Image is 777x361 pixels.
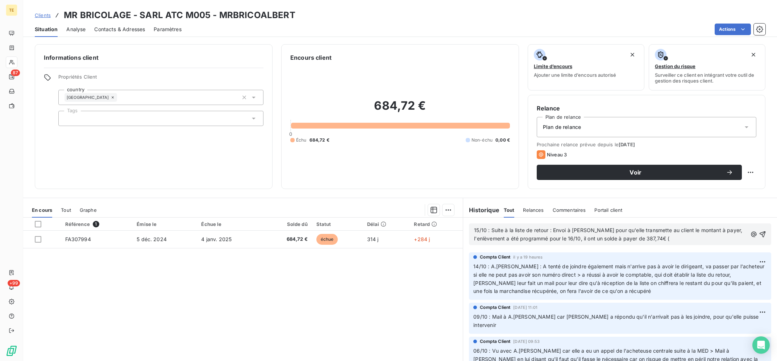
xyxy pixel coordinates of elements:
[35,26,58,33] span: Situation
[201,236,232,242] span: 4 janv. 2025
[545,169,726,175] span: Voir
[154,26,182,33] span: Paramètres
[316,221,358,227] div: Statut
[137,221,192,227] div: Émise le
[65,115,70,122] input: Ajouter une valeur
[537,165,742,180] button: Voir
[414,236,430,242] span: +284 j
[513,305,537,310] span: [DATE] 11:01
[6,345,17,357] img: Logo LeanPay
[537,104,756,113] h6: Relance
[6,4,17,16] div: TE
[513,255,542,259] span: il y a 19 heures
[58,74,263,84] span: Propriétés Client
[513,339,540,344] span: [DATE] 09:53
[655,63,695,69] span: Gestion du risque
[594,207,622,213] span: Portail client
[534,72,616,78] span: Ajouter une limite d’encours autorisé
[137,236,167,242] span: 5 déc. 2024
[289,131,292,137] span: 0
[94,26,145,33] span: Contacts & Adresses
[655,72,759,84] span: Surveiller ce client en intégrant votre outil de gestion des risques client.
[473,263,766,294] span: 14/10 : A.[PERSON_NAME] : A tenté de joindre également mais n'arrive pas à avoir le dirigeant, va...
[80,207,97,213] span: Graphe
[480,304,510,311] span: Compta Client
[537,142,756,147] span: Prochaine relance prévue depuis le
[35,12,51,19] a: Clients
[67,95,109,100] span: [GEOGRAPHIC_DATA]
[61,207,71,213] span: Tout
[480,338,510,345] span: Compta Client
[66,26,86,33] span: Analyse
[474,227,744,242] span: 15/10 : Suite à la liste de retour : Envoi à [PERSON_NAME] pour qu'elle transmette au client le m...
[266,221,307,227] div: Solde dû
[290,53,332,62] h6: Encours client
[367,236,379,242] span: 314 j
[93,221,99,227] span: 1
[65,236,91,242] span: FA307994
[534,63,572,69] span: Limite d’encours
[553,207,586,213] span: Commentaires
[543,123,581,131] span: Plan de relance
[715,24,751,35] button: Actions
[414,221,458,227] div: Retard
[8,280,20,286] span: +99
[11,70,20,76] span: 87
[463,206,499,214] h6: Historique
[266,236,307,243] span: 684,72 €
[117,94,123,101] input: Ajouter une valeur
[471,137,493,143] span: Non-échu
[504,207,515,213] span: Tout
[752,336,770,354] div: Open Intercom Messenger
[649,44,765,91] button: Gestion du risqueSurveiller ce client en intégrant votre outil de gestion des risques client.
[296,137,307,143] span: Échu
[316,234,338,245] span: échue
[528,44,644,91] button: Limite d’encoursAjouter une limite d’encours autorisé
[367,221,406,227] div: Délai
[495,137,510,143] span: 0,00 €
[201,221,258,227] div: Échue le
[32,207,52,213] span: En cours
[547,152,567,158] span: Niveau 3
[65,221,128,227] div: Référence
[480,254,510,260] span: Compta Client
[290,98,510,120] h2: 684,72 €
[619,142,635,147] span: [DATE]
[309,137,329,143] span: 684,72 €
[35,12,51,18] span: Clients
[64,9,295,22] h3: MR BRICOLAGE - SARL ATC M005 - MRBRICOALBERT
[523,207,544,213] span: Relances
[44,53,263,62] h6: Informations client
[473,314,760,328] span: 09/10 : Mail à A.[PERSON_NAME] car [PERSON_NAME] a répondu qu'il n'arrivait pas à les joindre, po...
